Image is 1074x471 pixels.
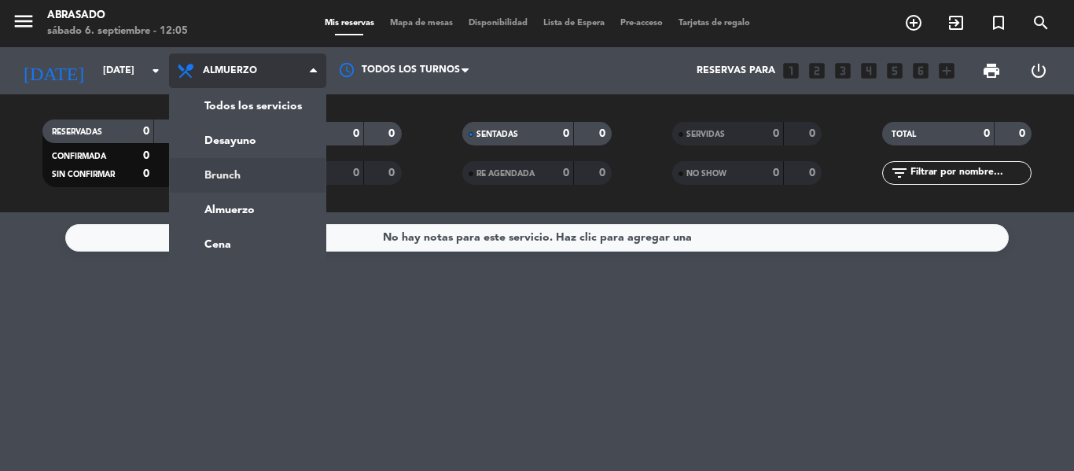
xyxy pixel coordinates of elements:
[1015,47,1062,94] div: LOG OUT
[892,131,916,138] span: TOTAL
[781,61,801,81] i: looks_one
[563,128,569,139] strong: 0
[1029,61,1048,80] i: power_settings_new
[773,167,779,178] strong: 0
[353,167,359,178] strong: 0
[143,150,149,161] strong: 0
[383,229,692,247] div: No hay notas para este servicio. Haz clic para agregar una
[388,167,398,178] strong: 0
[382,19,461,28] span: Mapa de mesas
[833,61,853,81] i: looks_3
[686,131,725,138] span: SERVIDAS
[461,19,535,28] span: Disponibilidad
[859,61,879,81] i: looks_4
[599,128,609,139] strong: 0
[203,65,257,76] span: Almuerzo
[52,128,102,136] span: RESERVADAS
[353,128,359,139] strong: 0
[47,24,188,39] div: sábado 6. septiembre - 12:05
[1032,13,1050,32] i: search
[170,123,326,158] a: Desayuno
[143,126,149,137] strong: 0
[671,19,758,28] span: Tarjetas de regalo
[686,170,726,178] span: NO SHOW
[47,8,188,24] div: Abrasado
[697,65,775,76] span: Reservas para
[476,170,535,178] span: RE AGENDADA
[563,167,569,178] strong: 0
[12,53,95,88] i: [DATE]
[890,164,909,182] i: filter_list
[807,61,827,81] i: looks_two
[909,164,1031,182] input: Filtrar por nombre...
[170,227,326,262] a: Cena
[476,131,518,138] span: SENTADAS
[52,153,106,160] span: CONFIRMADA
[910,61,931,81] i: looks_6
[1019,128,1028,139] strong: 0
[809,128,818,139] strong: 0
[599,167,609,178] strong: 0
[317,19,382,28] span: Mis reservas
[982,61,1001,80] span: print
[170,193,326,227] a: Almuerzo
[989,13,1008,32] i: turned_in_not
[809,167,818,178] strong: 0
[12,9,35,33] i: menu
[947,13,965,32] i: exit_to_app
[904,13,923,32] i: add_circle_outline
[885,61,905,81] i: looks_5
[984,128,990,139] strong: 0
[388,128,398,139] strong: 0
[535,19,612,28] span: Lista de Espera
[146,61,165,80] i: arrow_drop_down
[612,19,671,28] span: Pre-acceso
[52,171,115,178] span: SIN CONFIRMAR
[170,158,326,193] a: Brunch
[143,168,149,179] strong: 0
[773,128,779,139] strong: 0
[170,89,326,123] a: Todos los servicios
[936,61,957,81] i: add_box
